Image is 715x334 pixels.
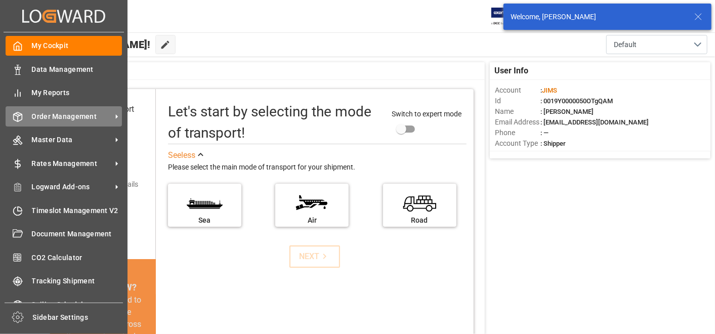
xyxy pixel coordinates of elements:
span: Email Address [495,117,540,128]
span: : [PERSON_NAME] [540,108,594,115]
button: NEXT [289,245,340,268]
span: Account [495,85,540,96]
span: My Reports [32,88,122,98]
a: Sailing Schedules [6,295,122,314]
span: Data Management [32,64,122,75]
span: Document Management [32,229,122,239]
a: Data Management [6,59,122,79]
div: Please select the main mode of transport for your shipment. [168,161,467,174]
span: : [540,87,557,94]
span: Default [614,39,637,50]
span: Name [495,106,540,117]
span: : — [540,129,549,137]
span: : Shipper [540,140,566,147]
span: User Info [495,65,529,77]
div: See less [168,149,195,161]
a: My Reports [6,83,122,103]
span: Sidebar Settings [33,312,123,323]
span: Tracking Shipment [32,276,122,286]
span: : 0019Y0000050OTgQAM [540,97,613,105]
a: My Cockpit [6,36,122,56]
a: Tracking Shipment [6,271,122,291]
span: : [EMAIL_ADDRESS][DOMAIN_NAME] [540,118,649,126]
img: Exertis%20JAM%20-%20Email%20Logo.jpg_1722504956.jpg [491,8,526,25]
span: Logward Add-ons [32,182,112,192]
div: Let's start by selecting the mode of transport! [168,101,382,144]
span: Phone [495,128,540,138]
span: Timeslot Management V2 [32,205,122,216]
div: Sea [173,215,236,226]
div: NEXT [299,251,330,263]
div: Air [280,215,344,226]
span: Rates Management [32,158,112,169]
span: JIMS [542,87,557,94]
a: CO2 Calculator [6,247,122,267]
span: Order Management [32,111,112,122]
span: Switch to expert mode [392,110,461,118]
div: Road [388,215,451,226]
a: Timeslot Management V2 [6,200,122,220]
span: Account Type [495,138,540,149]
a: Document Management [6,224,122,244]
span: Sailing Schedules [32,300,122,310]
span: My Cockpit [32,40,122,51]
div: Welcome, [PERSON_NAME] [511,12,685,22]
span: Master Data [32,135,112,145]
button: open menu [606,35,707,54]
span: Hello [PERSON_NAME]! [41,35,150,54]
span: Id [495,96,540,106]
span: CO2 Calculator [32,253,122,263]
